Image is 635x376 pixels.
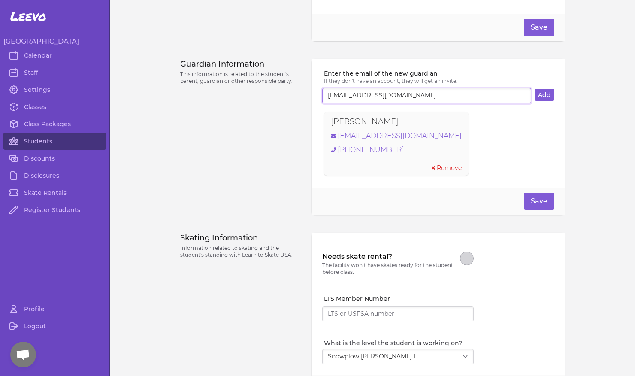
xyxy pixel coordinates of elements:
[322,306,474,322] input: LTS or USFSA number
[3,81,106,98] a: Settings
[3,36,106,47] h3: [GEOGRAPHIC_DATA]
[524,19,554,36] button: Save
[322,252,460,262] label: Needs skate rental?
[3,167,106,184] a: Disclosures
[432,164,462,172] button: Remove
[331,145,462,155] a: [PHONE_NUMBER]
[3,300,106,318] a: Profile
[535,89,554,101] button: Add
[324,78,554,85] p: If they don't have an account, they will get an invite.
[180,233,302,243] h3: Skating Information
[3,115,106,133] a: Class Packages
[322,88,531,103] input: Enter the guardian's email address.
[3,64,106,81] a: Staff
[180,71,302,85] p: This information is related to the student's parent, guardian or other responsible party.
[3,150,106,167] a: Discounts
[324,294,474,303] label: LTS Member Number
[524,193,554,210] button: Save
[437,164,462,172] span: Remove
[3,318,106,335] a: Logout
[10,9,46,24] span: Leevo
[331,115,399,127] p: [PERSON_NAME]
[3,98,106,115] a: Classes
[324,69,554,78] label: Enter the email of the new guardian
[180,245,302,258] p: Information related to skating and the student's standing with Learn to Skate USA.
[324,339,474,347] label: What is the level the student is working on?
[3,133,106,150] a: Students
[322,262,460,276] p: The facility won't have skates ready for the student before class.
[3,47,106,64] a: Calendar
[180,59,302,69] h3: Guardian Information
[3,184,106,201] a: Skate Rentals
[10,342,36,367] a: Open chat
[331,131,462,141] a: [EMAIL_ADDRESS][DOMAIN_NAME]
[3,201,106,218] a: Register Students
